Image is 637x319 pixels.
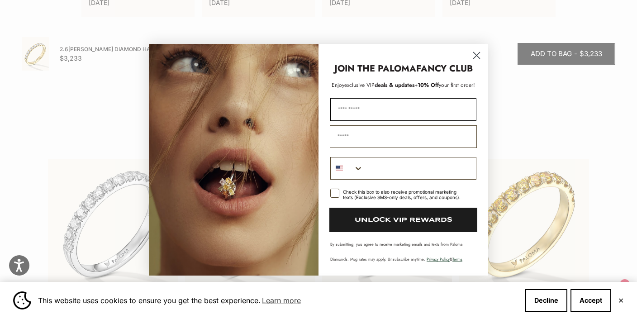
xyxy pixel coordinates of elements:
div: Check this box to also receive promotional marketing texts (Exclusive SMS-only deals, offers, and... [343,189,466,200]
span: & . [427,256,464,262]
span: + your first order! [414,81,475,89]
strong: FANCY CLUB [416,62,473,75]
strong: JOIN THE PALOMA [334,62,416,75]
a: Privacy Policy [427,256,450,262]
img: Loading... [149,44,318,276]
span: exclusive VIP [344,81,375,89]
span: Enjoy [332,81,344,89]
input: First Name [330,98,476,121]
span: deals & updates [344,81,414,89]
button: UNLOCK VIP REWARDS [329,208,477,232]
button: Decline [525,289,567,312]
button: Close dialog [469,48,485,63]
a: Terms [452,256,462,262]
span: This website uses cookies to ensure you get the best experience. [38,294,518,307]
a: Learn more [261,294,302,307]
img: United States [336,165,343,172]
button: Accept [570,289,611,312]
input: Email [330,125,477,148]
p: By submitting, you agree to receive marketing emails and texts from Paloma Diamonds. Msg rates ma... [330,241,476,262]
button: Close [618,298,624,303]
img: Cookie banner [13,291,31,309]
span: 10% Off [418,81,439,89]
button: Search Countries [331,157,363,179]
